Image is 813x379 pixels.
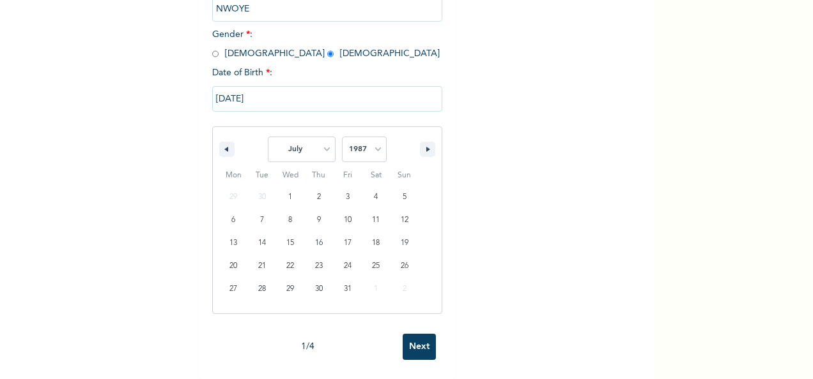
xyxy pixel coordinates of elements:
span: 8 [288,209,292,232]
span: 21 [258,255,266,278]
button: 14 [248,232,277,255]
span: 24 [344,255,352,278]
button: 27 [219,278,248,301]
button: 7 [248,209,277,232]
span: 29 [286,278,294,301]
span: 17 [344,232,352,255]
span: 25 [372,255,380,278]
button: 16 [305,232,334,255]
span: 11 [372,209,380,232]
span: 5 [403,186,407,209]
button: 29 [276,278,305,301]
span: 22 [286,255,294,278]
span: 30 [315,278,323,301]
button: 4 [362,186,391,209]
span: Tue [248,165,277,186]
button: 10 [333,209,362,232]
span: 20 [229,255,237,278]
span: 3 [346,186,350,209]
span: 18 [372,232,380,255]
span: 28 [258,278,266,301]
button: 8 [276,209,305,232]
span: 10 [344,209,352,232]
span: 19 [401,232,408,255]
span: 26 [401,255,408,278]
span: 6 [231,209,235,232]
button: 2 [305,186,334,209]
span: 12 [401,209,408,232]
button: 21 [248,255,277,278]
span: Date of Birth : [212,66,272,80]
button: 11 [362,209,391,232]
span: Wed [276,165,305,186]
button: 9 [305,209,334,232]
span: 15 [286,232,294,255]
span: 13 [229,232,237,255]
span: Sun [390,165,419,186]
span: Fri [333,165,362,186]
span: 31 [344,278,352,301]
span: Gender : [DEMOGRAPHIC_DATA] [DEMOGRAPHIC_DATA] [212,30,440,58]
input: DD-MM-YYYY [212,86,442,112]
span: 9 [317,209,321,232]
button: 13 [219,232,248,255]
button: 6 [219,209,248,232]
button: 23 [305,255,334,278]
button: 3 [333,186,362,209]
button: 17 [333,232,362,255]
button: 25 [362,255,391,278]
button: 30 [305,278,334,301]
span: 7 [260,209,264,232]
button: 28 [248,278,277,301]
span: Thu [305,165,334,186]
span: 4 [374,186,378,209]
button: 22 [276,255,305,278]
span: 1 [288,186,292,209]
button: 24 [333,255,362,278]
div: 1 / 4 [212,340,403,353]
span: Mon [219,165,248,186]
button: 12 [390,209,419,232]
button: 1 [276,186,305,209]
input: Next [403,334,436,360]
button: 20 [219,255,248,278]
span: 2 [317,186,321,209]
button: 19 [390,232,419,255]
span: 14 [258,232,266,255]
span: 23 [315,255,323,278]
span: 27 [229,278,237,301]
button: 5 [390,186,419,209]
button: 15 [276,232,305,255]
button: 31 [333,278,362,301]
span: 16 [315,232,323,255]
button: 18 [362,232,391,255]
span: Sat [362,165,391,186]
button: 26 [390,255,419,278]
